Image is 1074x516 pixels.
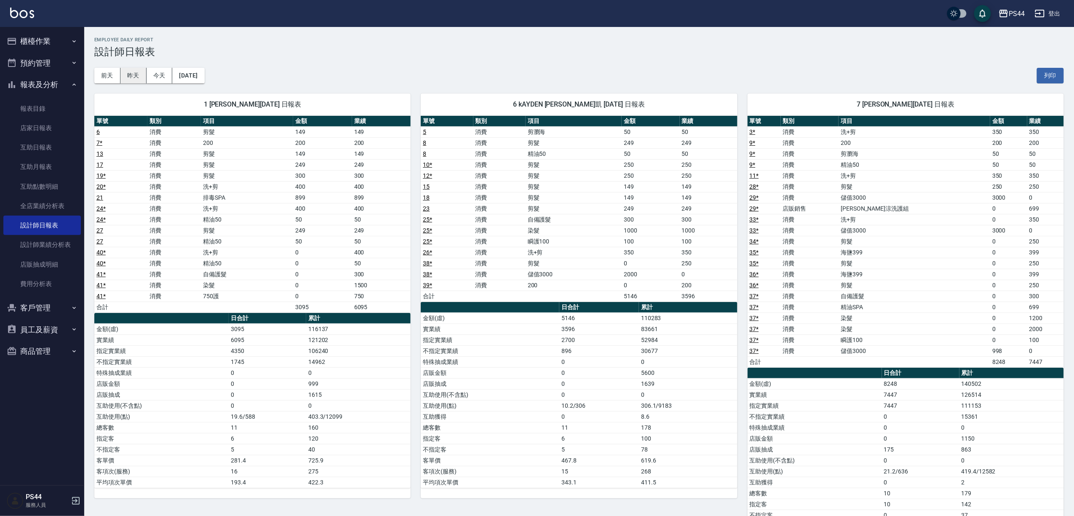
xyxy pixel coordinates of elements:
td: 消費 [473,126,526,137]
button: 客戶管理 [3,297,81,319]
td: 0 [1027,192,1064,203]
a: 8 [423,139,426,146]
td: 3596 [559,324,639,334]
td: 0 [990,313,1027,324]
th: 日合計 [559,302,639,313]
button: 前天 [94,68,120,83]
th: 累計 [639,302,737,313]
td: 250 [1027,236,1064,247]
td: 0 [1027,225,1064,236]
td: 瞬護100 [839,334,990,345]
td: 350 [1027,126,1064,137]
td: 149 [622,181,679,192]
td: 剪髮 [839,258,990,269]
td: 250 [680,258,737,269]
td: 合計 [421,291,473,302]
td: 149 [293,148,352,159]
td: 116137 [306,324,411,334]
td: 400 [352,181,411,192]
td: 249 [680,137,737,148]
td: 染髮 [526,225,622,236]
td: 50 [622,126,679,137]
td: 海鹽399 [839,269,990,280]
td: 0 [622,280,679,291]
button: save [974,5,991,22]
td: 剪髮 [201,225,294,236]
a: 23 [423,205,430,212]
td: 50 [352,214,411,225]
td: 0 [990,291,1027,302]
td: 300 [622,214,679,225]
td: 400 [352,247,411,258]
button: PS44 [995,5,1028,22]
a: 15 [423,183,430,190]
td: 50 [293,236,352,247]
td: 83661 [639,324,737,334]
td: 400 [293,203,352,214]
td: [PERSON_NAME]涼洗護組 [839,203,990,214]
td: 249 [293,225,352,236]
td: 精油50 [839,159,990,170]
td: 洗+剪 [839,126,990,137]
h3: 設計師日報表 [94,46,1064,58]
td: 消費 [473,269,526,280]
td: 0 [293,247,352,258]
td: 50 [680,126,737,137]
td: 洗+剪 [839,214,990,225]
td: 50 [1027,148,1064,159]
td: 0 [990,247,1027,258]
button: 昨天 [120,68,147,83]
td: 6095 [229,334,306,345]
td: 750 [352,291,411,302]
button: 列印 [1037,68,1064,83]
th: 業績 [680,116,737,127]
td: 消費 [147,258,200,269]
td: 249 [352,159,411,170]
td: 消費 [473,258,526,269]
td: 剪髮 [839,236,990,247]
td: 消費 [781,170,839,181]
a: 13 [96,150,103,157]
td: 250 [1027,280,1064,291]
td: 實業績 [94,334,229,345]
td: 洗+剪 [839,170,990,181]
th: 項目 [839,116,990,127]
td: 剪髮 [839,181,990,192]
td: 實業績 [421,324,559,334]
td: 350 [990,126,1027,137]
span: 1 [PERSON_NAME][DATE] 日報表 [104,100,401,109]
td: 350 [1027,214,1064,225]
td: 50 [352,236,411,247]
button: 報表及分析 [3,74,81,96]
td: 消費 [781,247,839,258]
td: 消費 [781,291,839,302]
td: 剪髮 [526,258,622,269]
th: 單號 [748,116,781,127]
td: 2700 [559,334,639,345]
td: 399 [1027,269,1064,280]
td: 消費 [473,170,526,181]
td: 店販銷售 [781,203,839,214]
td: 消費 [781,225,839,236]
a: 27 [96,238,103,245]
td: 3596 [680,291,737,302]
td: 200 [201,137,294,148]
th: 日合計 [229,313,306,324]
td: 4350 [229,345,306,356]
td: 100 [622,236,679,247]
td: 海鹽399 [839,247,990,258]
td: 剪髮 [526,137,622,148]
td: 300 [1027,291,1064,302]
td: 250 [1027,181,1064,192]
td: 249 [293,159,352,170]
td: 指定實業績 [421,334,559,345]
td: 消費 [147,159,200,170]
td: 剪髮 [201,159,294,170]
td: 消費 [473,137,526,148]
a: 5 [423,128,426,135]
td: 自備護髮 [526,214,622,225]
td: 消費 [473,280,526,291]
td: 400 [352,203,411,214]
td: 消費 [147,203,200,214]
td: 149 [680,192,737,203]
